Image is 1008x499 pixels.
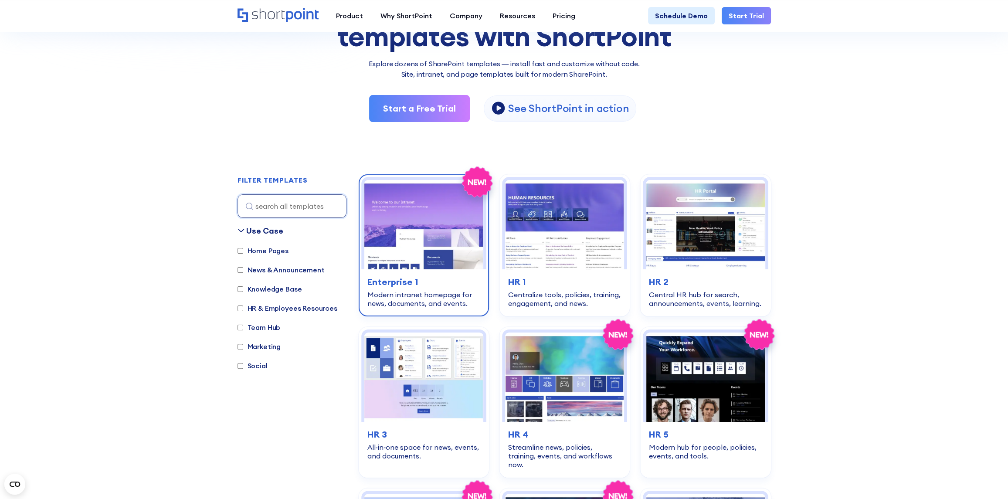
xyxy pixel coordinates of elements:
[238,322,281,333] label: Team Hub
[238,303,337,313] label: HR & Employees Resources
[4,474,25,495] button: Open CMP widget
[508,102,629,115] p: See ShortPoint in action
[238,245,288,256] label: Home Pages
[508,443,621,469] div: Streamline news, policies, training, events, and workflows now.
[369,95,470,122] a: Start a Free Trial
[508,428,621,441] h3: HR 4
[238,360,268,371] label: Social
[553,10,575,21] div: Pricing
[441,7,491,24] a: Company
[238,284,302,294] label: Knowledge Base
[238,8,319,23] a: Home
[238,177,308,184] h2: FILTER TEMPLATES
[508,290,621,308] div: Centralize tools, policies, training, engagement, and news.
[238,344,243,350] input: Marketing
[649,275,762,289] h3: HR 2
[964,457,1008,499] div: Chatwidget
[238,194,346,218] input: search all templates
[640,174,770,316] a: HR 2 - HR Intranet Portal: Central HR hub for search, announcements, events, learning.HR 2Central...
[238,248,243,254] input: Home Pages
[544,7,584,24] a: Pricing
[646,180,765,269] img: HR 2 - HR Intranet Portal: Central HR hub for search, announcements, events, learning.
[367,428,480,441] h3: HR 3
[367,443,480,460] div: All‑in‑one space for news, events, and documents.
[359,174,489,316] a: Enterprise 1 – SharePoint Homepage Design: Modern intranet homepage for news, documents, and even...
[508,275,621,289] h3: HR 1
[380,10,432,21] div: Why ShortPoint
[964,457,1008,499] iframe: Chat Widget
[238,325,243,330] input: Team Hub
[491,7,544,24] a: Resources
[499,174,630,316] a: HR 1 – Human Resources Template: Centralize tools, policies, training, engagement, and news.HR 1C...
[336,10,363,21] div: Product
[500,10,535,21] div: Resources
[499,327,630,478] a: HR 4 – SharePoint HR Intranet Template: Streamline news, policies, training, events, and workflow...
[238,363,243,369] input: Social
[646,333,765,422] img: HR 5 – Human Resource Template: Modern hub for people, policies, events, and tools.
[359,327,489,478] a: HR 3 – HR Intranet Template: All‑in‑one space for news, events, and documents.HR 3All‑in‑one spac...
[722,7,771,24] a: Start Trial
[372,7,441,24] a: Why ShortPoint
[238,341,281,352] label: Marketing
[450,10,482,21] div: Company
[640,327,770,478] a: HR 5 – Human Resource Template: Modern hub for people, policies, events, and tools.HR 5Modern hub...
[649,290,762,308] div: Central HR hub for search, announcements, events, learning.
[246,225,283,237] div: Use Case
[505,333,624,422] img: HR 4 – SharePoint HR Intranet Template: Streamline news, policies, training, events, and workflow...
[238,286,243,292] input: Knowledge Base
[364,333,483,422] img: HR 3 – HR Intranet Template: All‑in‑one space for news, events, and documents.
[649,443,762,460] div: Modern hub for people, policies, events, and tools.
[364,180,483,269] img: Enterprise 1 – SharePoint Homepage Design: Modern intranet homepage for news, documents, and events.
[327,7,372,24] a: Product
[649,428,762,441] h3: HR 5
[238,267,243,273] input: News & Announcement
[367,290,480,308] div: Modern intranet homepage for news, documents, and events.
[648,7,715,24] a: Schedule Demo
[238,306,243,311] input: HR & Employees Resources
[367,275,480,289] h3: Enterprise 1
[238,265,325,275] label: News & Announcement
[484,95,636,122] a: open lightbox
[238,58,771,79] p: Explore dozens of SharePoint templates — install fast and customize without code. Site, intranet,...
[505,180,624,269] img: HR 1 – Human Resources Template: Centralize tools, policies, training, engagement, and news.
